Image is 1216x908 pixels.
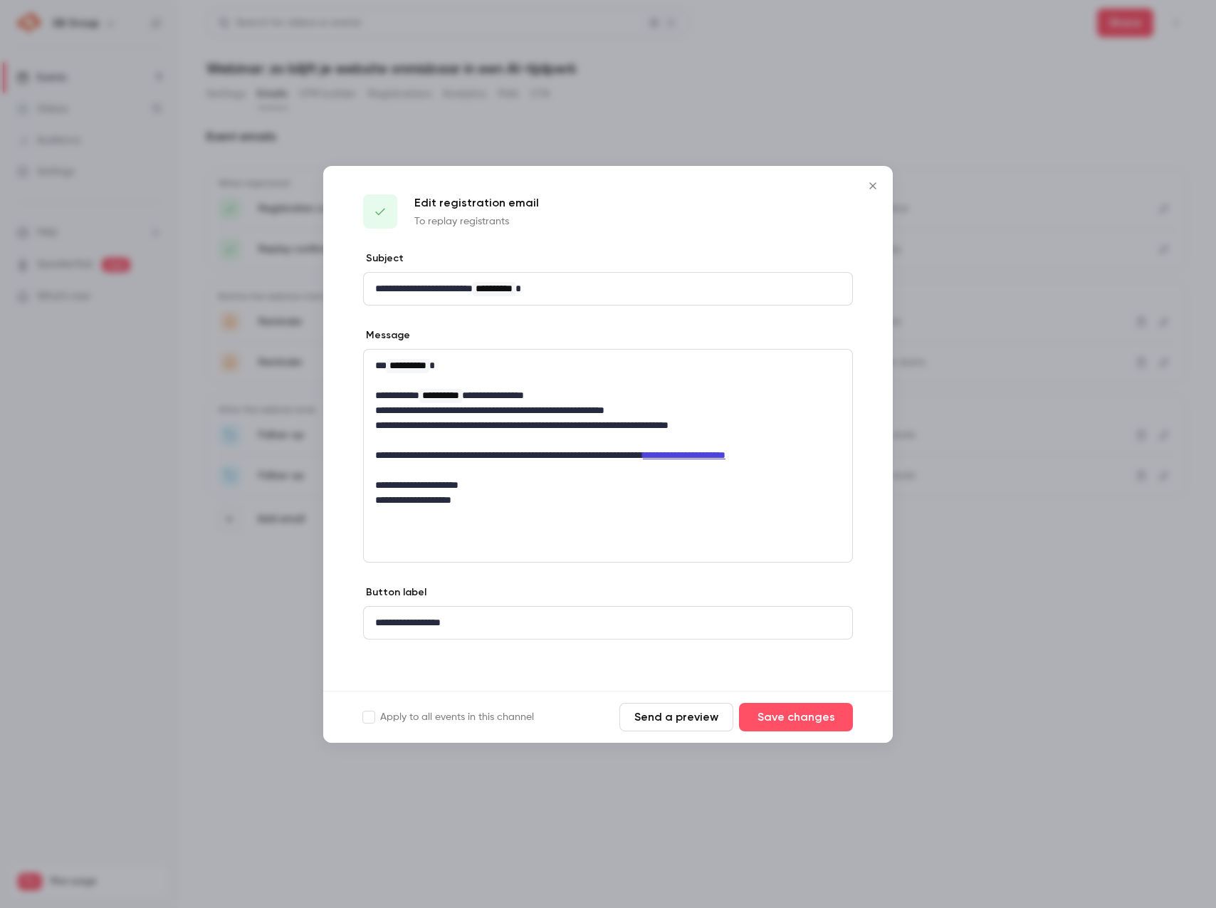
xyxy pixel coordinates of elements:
button: Save changes [739,703,853,731]
button: Send a preview [619,703,733,731]
div: editor [364,607,852,639]
label: Button label [363,585,426,600]
div: editor [364,350,852,516]
label: Message [363,328,410,343]
div: editor [364,273,852,305]
button: Close [859,172,887,200]
label: Subject [363,251,404,266]
p: Edit registration email [414,194,539,212]
p: To replay registrants [414,214,539,229]
label: Apply to all events in this channel [363,710,534,724]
